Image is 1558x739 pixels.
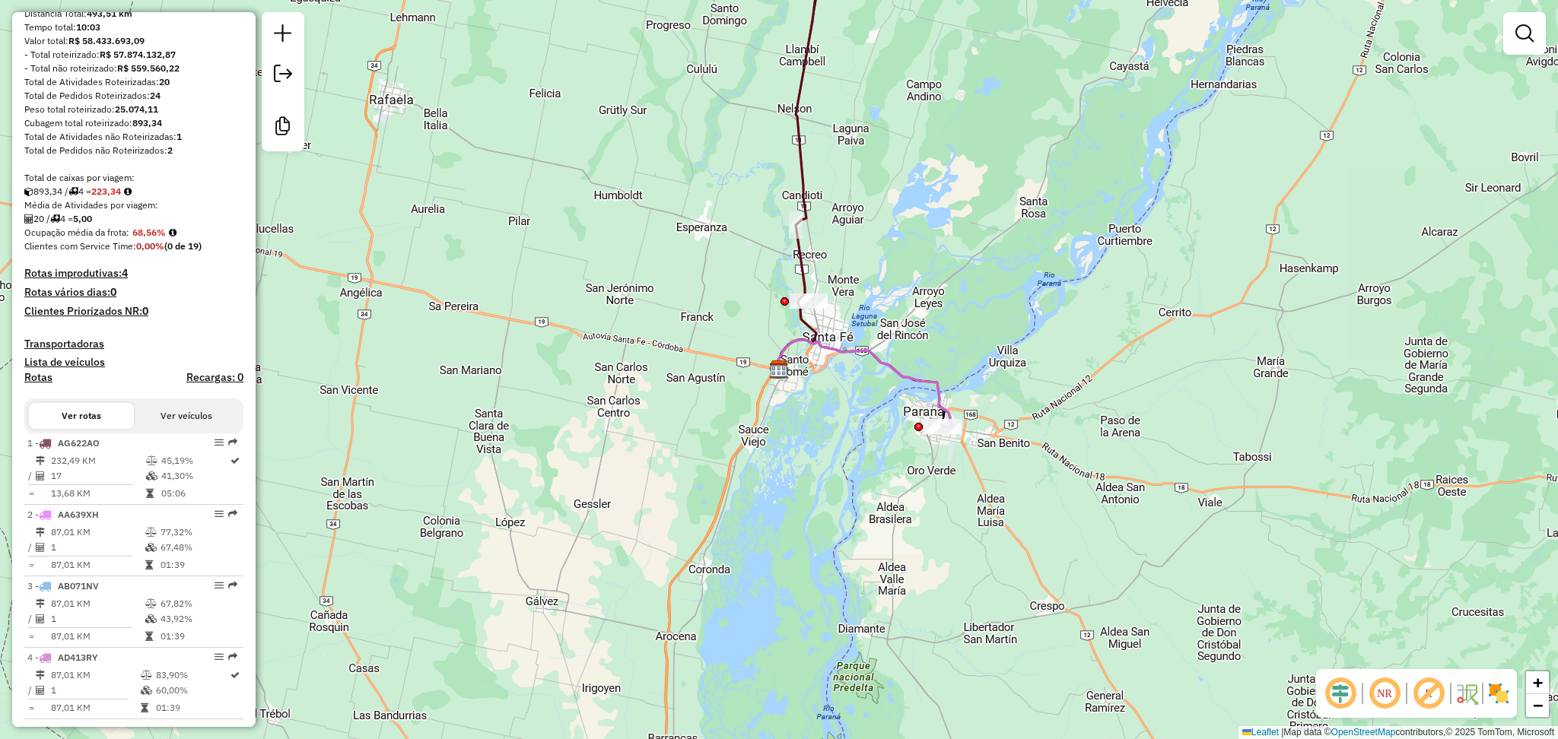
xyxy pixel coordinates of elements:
td: 67,82% [160,596,237,611]
td: = [27,557,35,572]
span: 2 - [27,509,99,520]
strong: (0 de 19) [164,240,202,252]
td: 87,01 KM [50,700,140,715]
div: Peso total roteirizado: [24,103,243,116]
button: Ver veículos [134,403,239,429]
td: 87,01 KM [50,557,145,572]
i: % de utilização da cubagem [145,543,157,552]
td: 83,90% [155,668,229,683]
h4: Recargas: 0 [186,371,243,384]
td: 87,01 KM [50,525,145,540]
span: 1 - [27,437,100,449]
span: Ocultar NR [1366,675,1403,712]
em: Opções [215,509,224,519]
td: 87,01 KM [50,596,145,611]
h4: Rotas vários dias: [24,286,243,299]
td: 01:39 [155,700,229,715]
span: 3 - [27,580,99,592]
a: Criar modelo [268,111,298,145]
span: AA639XH [58,509,99,520]
td: 1 [50,683,140,698]
img: Exibir/Ocultar setores [1486,681,1511,706]
div: Cubagem total roteirizado: [24,116,243,130]
h4: Clientes Priorizados NR: [24,305,243,318]
strong: 0,00% [136,240,164,252]
strong: 2 [167,144,173,156]
strong: 893,34 [132,117,162,128]
i: Cubagem total roteirizado [24,187,33,196]
span: Ocultar deslocamento [1322,675,1359,712]
strong: 25.074,11 [115,103,158,115]
i: Total de rotas [68,187,78,196]
td: 60,00% [155,683,229,698]
i: Distância Total [36,599,45,608]
em: Opções [215,652,224,661]
button: Ver rotas [29,403,134,429]
i: Tempo total em rota [145,632,153,641]
div: Valor total: [24,34,243,48]
span: Ocupação média da frota: [24,227,129,238]
div: 893,34 / 4 = [24,185,243,198]
i: % de utilização da cubagem [141,686,152,695]
span: Exibir rótulo [1410,675,1447,712]
i: % de utilização do peso [145,528,157,537]
td: = [27,486,35,501]
span: AG622AO [58,437,100,449]
i: Total de rotas [50,214,60,224]
span: 4 - [27,652,98,663]
em: Média calculada utilizando a maior ocupação (%Peso ou %Cubagem) de cada rota da sessão. Rotas cro... [169,228,176,237]
span: Clientes com Service Time: [24,240,136,252]
i: Total de Atividades [36,614,45,623]
strong: 20 [159,76,170,87]
span: AD413RY [58,652,98,663]
td: / [27,468,35,484]
td: 232,49 KM [50,453,145,468]
h4: Lista de veículos [24,356,243,369]
td: 43,92% [160,611,237,626]
a: Exibir filtros [1509,18,1540,49]
div: Total de Atividades Roteirizadas: [24,75,243,89]
strong: 0 [142,304,148,318]
i: % de utilização da cubagem [145,614,157,623]
h4: Rotas improdutivas: [24,267,243,280]
a: Exportar sessão [268,59,298,93]
a: OpenStreetMap [1331,727,1396,737]
div: Atividade não roteirizada - DUARTE CAROLINA GABRIELA [790,293,828,309]
strong: 223,34 [91,186,121,197]
strong: 24 [150,90,161,101]
td: 01:39 [160,629,237,644]
td: = [27,700,35,715]
strong: 5,00 [73,213,92,224]
div: - Total roteirizado: [24,48,243,62]
img: Fluxo de ruas [1455,681,1479,706]
td: 1 [50,540,145,555]
div: Média de Atividades por viagem: [24,198,243,212]
h4: Transportadoras [24,338,243,350]
em: Opções [215,438,224,447]
a: Zoom out [1526,694,1549,717]
i: Tempo total em rota [141,703,148,712]
a: Nova sessão e pesquisa [268,18,298,52]
strong: R$ 58.433.693,09 [68,35,145,46]
i: Meta Caixas/viagem: 284,27 Diferença: -60,93 [124,187,132,196]
i: Total de Atividades [24,214,33,224]
em: Rota exportada [228,581,237,590]
strong: 10:03 [76,21,100,33]
i: Total de Atividades [36,543,45,552]
td: / [27,611,35,626]
div: Map data © contributors,© 2025 TomTom, Microsoft [1238,726,1558,739]
strong: 0 [110,285,116,299]
em: Rota exportada [228,509,237,519]
td: 41,30% [161,468,229,484]
i: Distância Total [36,528,45,537]
td: 1 [50,611,145,626]
div: Total de caixas por viagem: [24,171,243,185]
td: 87,01 KM [50,629,145,644]
td: 01:39 [160,557,237,572]
div: Total de Pedidos não Roteirizados: [24,144,243,157]
h4: Rotas [24,371,52,384]
td: 45,19% [161,453,229,468]
i: Rota otimizada [231,671,240,680]
td: 77,32% [160,525,237,540]
strong: 493,51 km [87,8,132,19]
